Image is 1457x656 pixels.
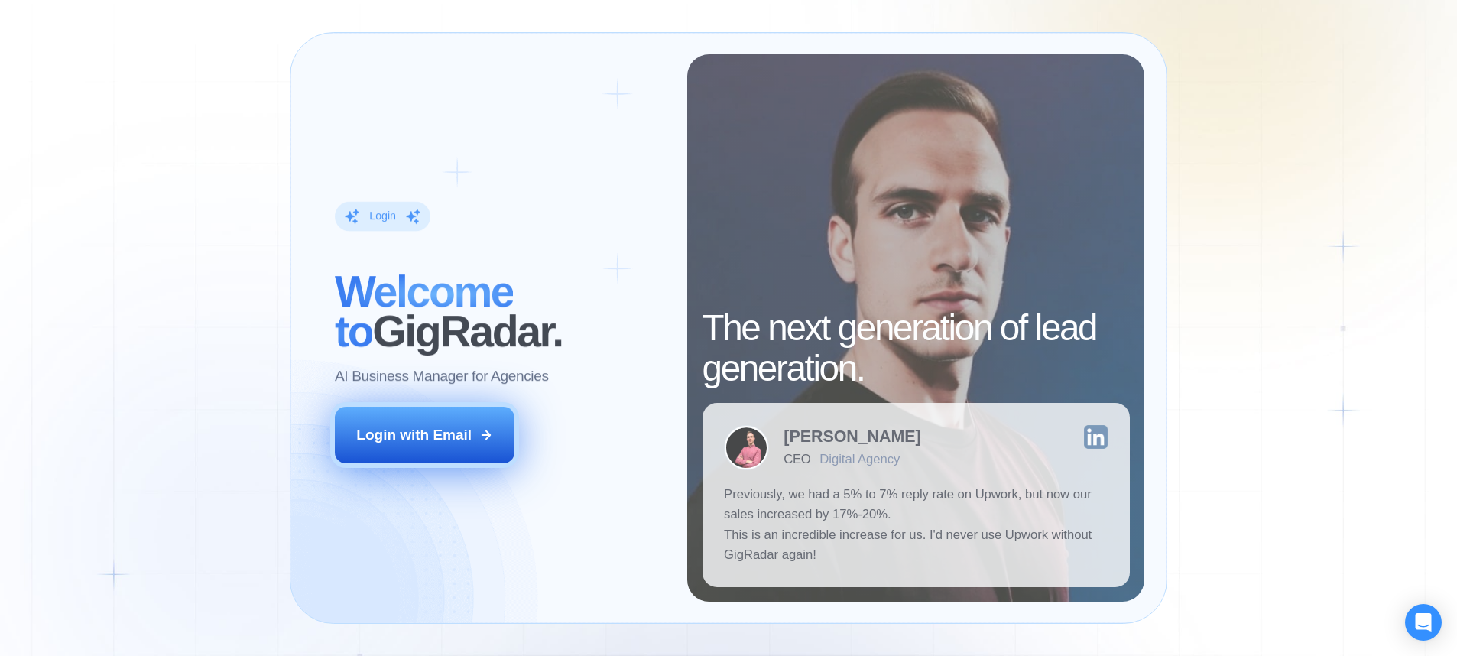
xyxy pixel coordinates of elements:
[356,425,472,445] div: Login with Email
[819,452,900,466] div: Digital Agency
[335,271,666,352] h2: ‍ GigRadar.
[724,485,1108,565] p: Previously, we had a 5% to 7% reply rate on Upwork, but now our sales increased by 17%-20%. This ...
[1405,604,1442,641] div: Open Intercom Messenger
[784,429,920,445] div: [PERSON_NAME]
[335,267,513,356] span: Welcome to
[369,209,396,224] div: Login
[703,308,1130,388] h2: The next generation of lead generation.
[335,366,549,386] p: AI Business Manager for Agencies
[335,407,515,463] button: Login with Email
[784,452,810,466] div: CEO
